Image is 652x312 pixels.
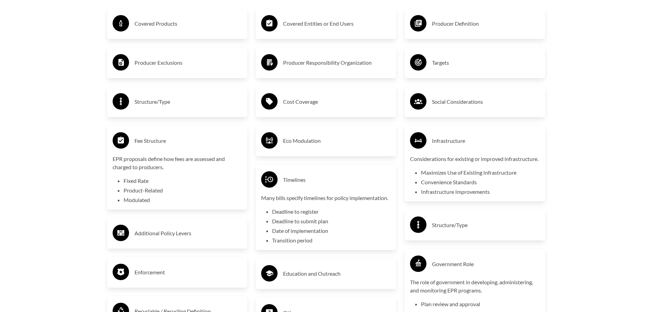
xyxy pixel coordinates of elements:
[432,220,540,230] h3: Structure/Type
[432,57,540,68] h3: Targets
[272,217,391,225] li: Deadline to submit plan
[421,169,540,177] li: Maximizes Use of Existing Infrastructure
[432,96,540,107] h3: Social Considerations
[272,208,391,216] li: Deadline to register
[283,174,391,185] h3: Timelines
[113,155,242,171] p: EPR proposals define how fees are assessed and charged to producers.
[135,267,242,278] h3: Enforcement
[124,196,242,204] li: Modulated
[272,236,391,245] li: Transition period
[283,96,391,107] h3: Cost Coverage
[135,96,242,107] h3: Structure/Type
[124,186,242,195] li: Product-Related
[432,135,540,146] h3: Infrastructure
[135,18,242,29] h3: Covered Products
[283,135,391,146] h3: Eco Modulation
[135,57,242,68] h3: Producer Exclusions
[124,177,242,185] li: Fixed Rate
[283,268,391,279] h3: Education and Outreach
[432,259,540,270] h3: Government Role
[410,155,540,163] p: Considerations for existing or improved infrastructure.
[272,227,391,235] li: Date of implementation
[421,178,540,186] li: Convenience Standards
[135,135,242,146] h3: Fee Structure
[410,278,540,295] p: The role of government in developing, administering, and monitoring EPR programs.
[283,18,391,29] h3: Covered Entities or End Users
[283,57,391,68] h3: Producer Responsibility Organization
[421,188,540,196] li: Infrastructure Improvements
[135,228,242,239] h3: Additional Policy Levers
[261,194,391,202] p: Many bills specify timelines for policy implementation.
[421,300,540,308] li: Plan review and approval
[432,18,540,29] h3: Producer Definition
